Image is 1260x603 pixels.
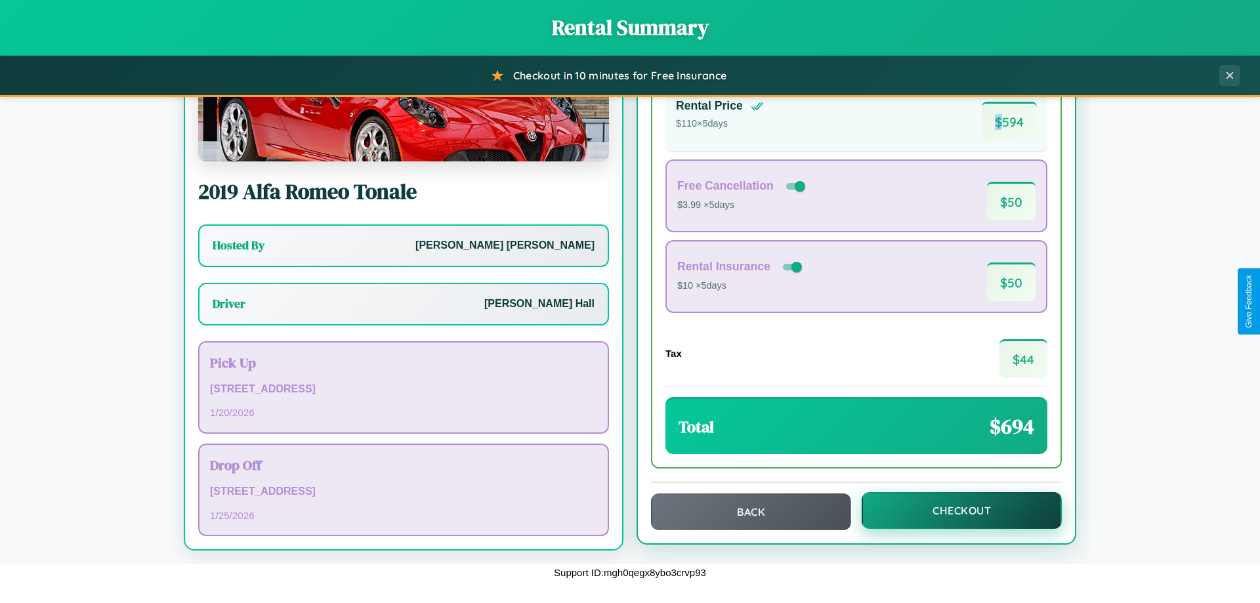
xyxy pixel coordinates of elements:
[677,197,808,214] p: $3.99 × 5 days
[679,416,714,438] h3: Total
[210,507,597,524] p: 1 / 25 / 2026
[484,295,595,314] p: [PERSON_NAME] Hall
[999,339,1047,378] span: $ 44
[862,492,1062,529] button: Checkout
[651,493,851,530] button: Back
[513,69,726,82] span: Checkout in 10 minutes for Free Insurance
[987,182,1036,220] span: $ 50
[982,102,1037,140] span: $ 594
[210,353,597,372] h3: Pick Up
[213,238,264,253] h3: Hosted By
[415,236,595,255] p: [PERSON_NAME] [PERSON_NAME]
[210,455,597,474] h3: Drop Off
[987,262,1036,301] span: $ 50
[210,380,597,399] p: [STREET_ADDRESS]
[665,348,682,359] h4: Tax
[213,296,245,312] h3: Driver
[210,482,597,501] p: [STREET_ADDRESS]
[677,278,805,295] p: $10 × 5 days
[210,404,597,421] p: 1 / 20 / 2026
[676,99,743,113] h4: Rental Price
[677,260,770,274] h4: Rental Insurance
[677,179,774,193] h4: Free Cancellation
[676,115,764,133] p: $ 110 × 5 days
[13,13,1247,42] h1: Rental Summary
[1244,275,1253,328] div: Give Feedback
[554,564,706,581] p: Support ID: mgh0qegx8ybo3crvp93
[990,412,1034,441] span: $ 694
[198,177,609,206] h2: 2019 Alfa Romeo Tonale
